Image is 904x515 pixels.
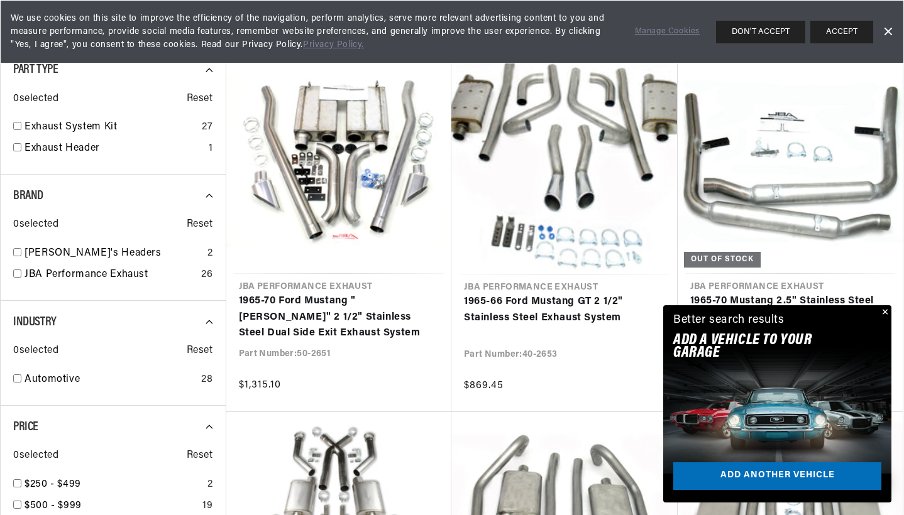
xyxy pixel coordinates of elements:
[876,305,891,320] button: Close
[673,462,881,491] a: Add another vehicle
[464,294,665,326] a: 1965-66 Ford Mustang GT 2 1/2" Stainless Steel Exhaust System
[25,372,196,388] a: Automotive
[13,448,58,464] span: 0 selected
[202,119,212,136] div: 27
[239,293,439,342] a: 1965-70 Ford Mustang "[PERSON_NAME]" 2 1/2" Stainless Steel Dual Side Exit Exhaust System
[25,267,196,283] a: JBA Performance Exhaust
[25,246,202,262] a: [PERSON_NAME]'s Headers
[202,498,212,514] div: 19
[303,40,364,50] a: Privacy Policy.
[13,190,43,202] span: Brand
[201,372,212,388] div: 28
[13,63,58,76] span: Part Type
[635,25,700,38] a: Manage Cookies
[25,479,81,489] span: $250 - $499
[11,12,617,51] span: We use cookies on this site to improve the efficiency of the navigation, perform analytics, serve...
[13,316,57,328] span: Industry
[201,267,212,283] div: 26
[13,421,38,433] span: Price
[209,141,213,157] div: 1
[810,21,873,43] button: ACCEPT
[187,343,213,359] span: Reset
[13,343,58,359] span: 0 selected
[673,334,850,360] h2: Add A VEHICLE to your garage
[25,119,197,136] a: Exhaust System Kit
[25,141,204,157] a: Exhaust Header
[207,246,213,262] div: 2
[187,91,213,107] span: Reset
[673,312,785,330] div: Better search results
[13,217,58,233] span: 0 selected
[207,477,213,493] div: 2
[13,91,58,107] span: 0 selected
[878,23,897,41] a: Dismiss Banner
[25,501,82,511] span: $500 - $999
[187,448,213,464] span: Reset
[716,21,805,43] button: DON'T ACCEPT
[690,293,891,325] a: 1965-70 Mustang 2.5" Stainless Steel Side Exit Exhaust System
[187,217,213,233] span: Reset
